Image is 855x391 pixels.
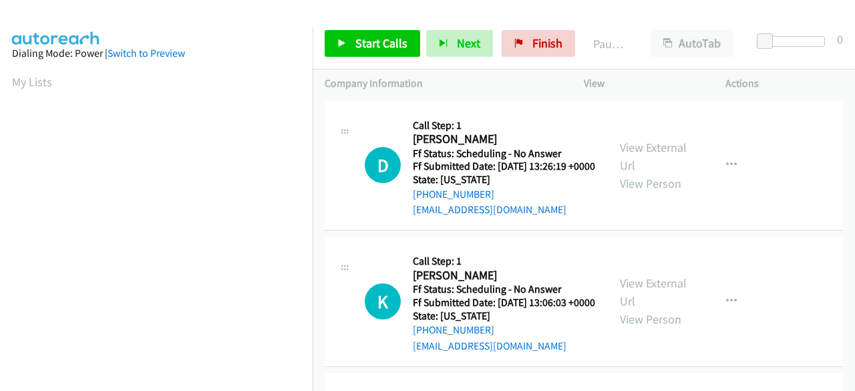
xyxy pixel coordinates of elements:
div: Dialing Mode: Power | [12,45,301,61]
div: The call is yet to be attempted [365,283,401,319]
h5: Ff Submitted Date: [DATE] 13:26:19 +0000 [413,160,595,173]
span: Next [457,35,480,51]
a: Start Calls [325,30,420,57]
p: Paused [593,35,627,53]
a: Finish [502,30,575,57]
a: [EMAIL_ADDRESS][DOMAIN_NAME] [413,340,566,352]
h5: Ff Submitted Date: [DATE] 13:06:03 +0000 [413,296,595,309]
div: The call is yet to be attempted [365,147,401,183]
span: Finish [532,35,562,51]
p: Actions [725,76,843,92]
h5: Ff Status: Scheduling - No Answer [413,147,595,160]
h2: [PERSON_NAME] [413,268,591,283]
a: View Person [620,176,681,191]
a: View External Url [620,275,687,309]
a: [PHONE_NUMBER] [413,188,494,201]
a: View Person [620,311,681,327]
p: View [584,76,701,92]
h5: State: [US_STATE] [413,173,595,186]
h5: State: [US_STATE] [413,309,595,323]
div: Delay between calls (in seconds) [763,36,825,47]
h1: K [365,283,401,319]
a: [PHONE_NUMBER] [413,323,494,336]
span: Start Calls [355,35,407,51]
h2: [PERSON_NAME] [413,132,591,147]
a: My Lists [12,74,52,90]
button: Next [426,30,493,57]
h5: Call Step: 1 [413,255,595,268]
a: [EMAIL_ADDRESS][DOMAIN_NAME] [413,203,566,216]
div: 0 [837,30,843,48]
h5: Ff Status: Scheduling - No Answer [413,283,595,296]
button: AutoTab [651,30,733,57]
a: View External Url [620,140,687,173]
a: Switch to Preview [108,47,185,59]
p: Company Information [325,76,560,92]
h1: D [365,147,401,183]
h5: Call Step: 1 [413,119,595,132]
